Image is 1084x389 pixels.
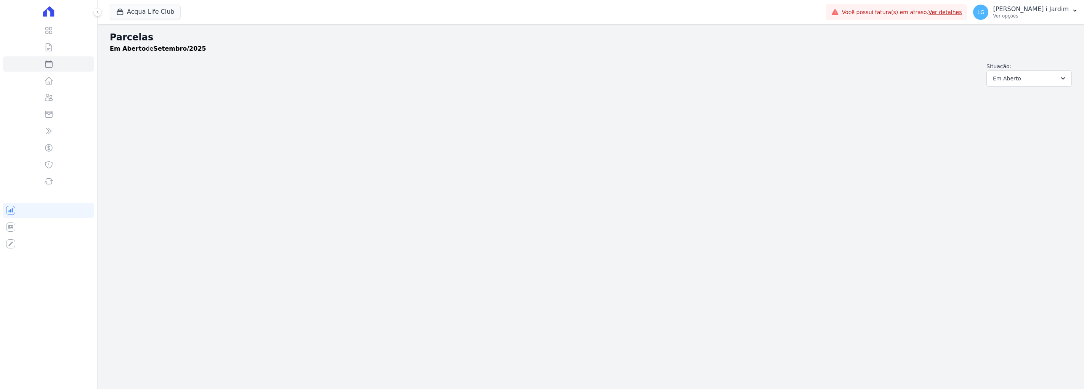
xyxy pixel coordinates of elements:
[110,5,181,19] button: Acqua Life Club
[993,5,1069,13] p: [PERSON_NAME] i Jardim
[110,30,1072,44] h2: Parcelas
[928,9,962,15] a: Ver detalhes
[967,2,1084,23] button: LG [PERSON_NAME] i Jardim Ver opções
[986,70,1072,86] button: Em Aberto
[110,44,206,53] p: de
[993,13,1069,19] p: Ver opções
[993,74,1021,83] span: Em Aberto
[153,45,206,52] strong: Setembro/2025
[842,8,962,16] span: Você possui fatura(s) em atraso.
[977,10,985,15] span: LG
[110,45,146,52] strong: Em Aberto
[986,63,1011,69] label: Situação:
